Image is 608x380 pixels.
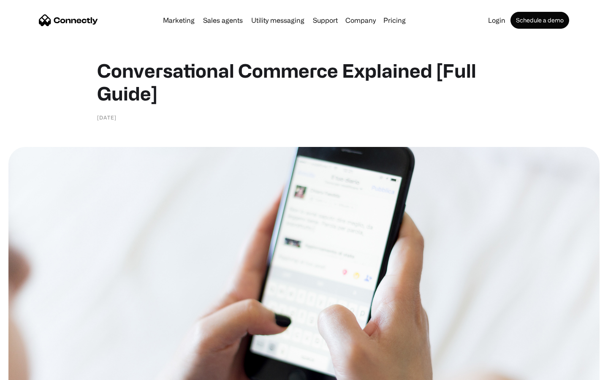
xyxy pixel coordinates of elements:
a: Marketing [160,17,198,24]
h1: Conversational Commerce Explained [Full Guide] [97,59,511,105]
a: Schedule a demo [510,12,569,29]
a: Pricing [380,17,409,24]
a: Utility messaging [248,17,308,24]
ul: Language list [17,365,51,377]
div: Company [345,14,376,26]
aside: Language selected: English [8,365,51,377]
a: Login [485,17,509,24]
a: Support [309,17,341,24]
div: [DATE] [97,113,117,122]
a: Sales agents [200,17,246,24]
